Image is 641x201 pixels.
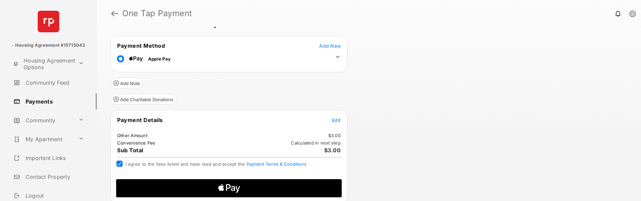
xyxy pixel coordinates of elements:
span: Payment Details [117,117,163,123]
a: Important Links [11,150,87,166]
td: Convenience Fee [117,140,156,146]
button: I agree to the fees listed and have read and accept the [246,161,306,167]
span: I agree to the fees listed and have read and accept the [126,161,306,167]
span: Apple Pay [148,56,171,62]
td: $3.00 [328,132,341,138]
button: Edit [332,117,341,123]
p: - Housing Agreement #15715043 [12,42,85,49]
span: $3.00 [324,147,341,154]
span: Add New [319,43,341,49]
a: Contact Property [11,169,97,185]
h5: Review & Submit Your Payment [110,19,622,28]
button: Add New [319,42,341,49]
a: Community Feed [11,75,97,91]
img: svg+xml;base64,PHN2ZyB4bWxucz0iaHR0cDovL3d3dy53My5vcmcvMjAwMC9zdmciIHdpZHRoPSI2NCIgaGVpZ2h0PSI2NC... [38,11,59,32]
a: Payments [11,93,97,110]
a: My Apartment [11,131,76,147]
button: Add Note [110,78,143,88]
span: Edit [332,117,341,123]
td: Other Amount [117,132,148,138]
a: Housing Agreement Options [11,56,76,72]
button: Add Charitable Donations [110,94,176,105]
strong: One Tap Payment [122,9,192,17]
td: Calculated in next step [291,140,341,146]
span: Payment Method [117,42,165,49]
span: Sub Total [117,147,143,154]
a: Community [11,112,76,128]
